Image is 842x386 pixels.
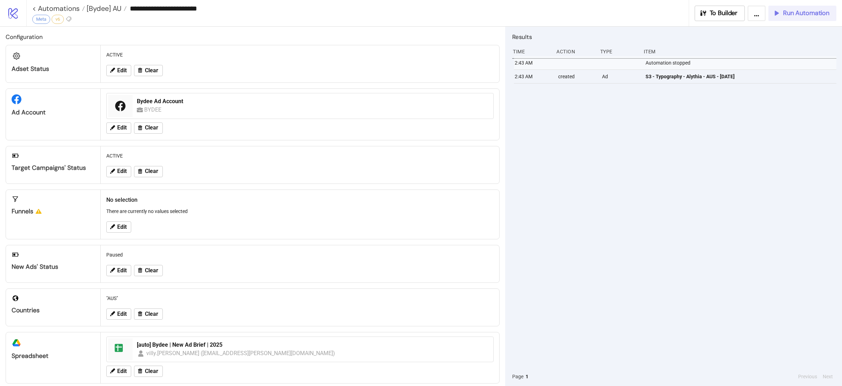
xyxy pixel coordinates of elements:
button: Clear [134,308,163,320]
span: Edit [117,224,127,230]
a: < Automations [32,5,85,12]
span: Edit [117,311,127,317]
div: Time [512,45,551,58]
div: v6 [52,15,64,24]
span: Clear [145,67,158,74]
p: There are currently no values selected [106,207,494,215]
div: Adset Status [12,65,95,73]
div: "AUS" [103,292,496,305]
div: Type [600,45,638,58]
span: Edit [117,168,127,174]
button: Next [821,373,835,380]
div: Action [556,45,594,58]
div: 2:43 AM [514,70,553,83]
span: Clear [145,125,158,131]
div: created [557,70,596,83]
a: S3 - Typography - Alythia - AUS - [DATE] [646,70,833,83]
span: To Builder [710,9,738,17]
span: Edit [117,267,127,274]
button: Edit [106,65,131,76]
div: Meta [32,15,50,24]
div: villy.[PERSON_NAME] ([EMAIL_ADDRESS][PERSON_NAME][DOMAIN_NAME]) [146,349,335,358]
h2: Configuration [6,32,500,41]
button: Clear [134,166,163,177]
span: Clear [145,267,158,274]
button: Edit [106,166,131,177]
div: ACTIVE [103,48,496,61]
h2: Results [512,32,836,41]
span: Edit [117,125,127,131]
div: Countries [12,306,95,314]
div: New Ads' Status [12,263,95,271]
span: Edit [117,67,127,74]
div: Funnels [12,207,95,215]
div: Item [643,45,836,58]
span: Clear [145,311,158,317]
div: Paused [103,248,496,261]
button: Clear [134,366,163,377]
button: 1 [523,373,530,380]
span: Edit [117,368,127,374]
button: Clear [134,65,163,76]
div: Target Campaigns' Status [12,164,95,172]
button: To Builder [695,6,745,21]
button: Clear [134,265,163,276]
div: [auto] Bydee | New Ad Brief | 2025 [137,341,489,349]
div: Automation stopped [645,56,838,69]
span: Run Automation [783,9,829,17]
span: S3 - Typography - Alythia - AUS - [DATE] [646,73,735,80]
h2: No selection [106,195,494,204]
div: Spreadsheet [12,352,95,360]
div: 2:43 AM [514,56,553,69]
button: Edit [106,122,131,134]
span: Clear [145,168,158,174]
button: Edit [106,265,131,276]
div: BYDEE [144,105,164,114]
button: ... [748,6,766,21]
div: Ad Account [12,108,95,117]
div: Bydee Ad Account [137,98,489,105]
button: Edit [106,221,131,233]
button: Previous [796,373,819,380]
div: Ad [601,70,640,83]
span: Page [512,373,523,380]
span: Clear [145,368,158,374]
div: ACTIVE [103,149,496,162]
a: [Bydee] AU [85,5,127,12]
button: Run Automation [768,6,836,21]
button: Clear [134,122,163,134]
button: Edit [106,308,131,320]
span: [Bydee] AU [85,4,121,13]
button: Edit [106,366,131,377]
